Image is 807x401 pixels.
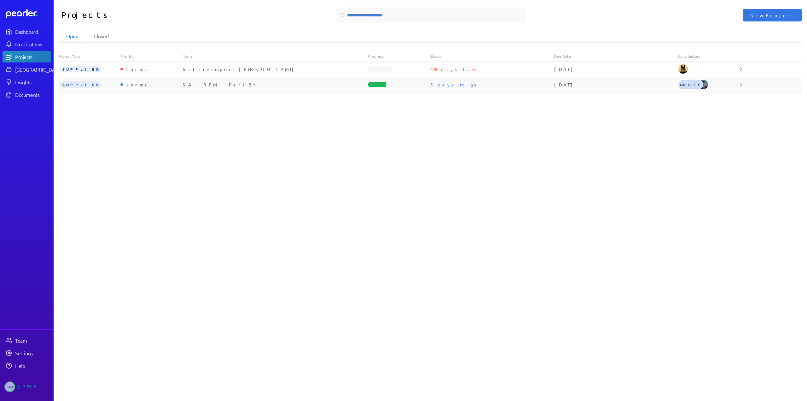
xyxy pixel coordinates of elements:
[3,347,51,359] a: Settings
[120,54,182,59] div: Priority
[15,66,62,73] div: [GEOGRAPHIC_DATA]
[3,64,51,75] a: [GEOGRAPHIC_DATA]
[6,9,51,18] a: Dashboard
[750,12,794,18] span: New Project
[3,26,51,37] a: Dashboard
[15,79,50,85] div: Insights
[18,381,49,392] div: [PERSON_NAME]
[3,360,51,371] a: Help
[693,80,703,90] span: Sarah Pendlebury
[123,66,154,72] div: Normal
[123,81,154,88] div: Normal
[678,64,688,74] img: Tung Nguyen
[3,335,51,346] a: Team
[60,81,101,88] span: SUPPLIER
[183,81,369,88] div: SA - RPM - Part B1
[683,80,693,90] span: Adam Nabali
[430,66,479,72] p: 428 days late
[430,81,478,88] p: 5 days to go
[15,91,50,98] div: Documents
[15,350,50,356] div: Settings
[3,379,51,395] a: MM[PERSON_NAME]
[15,41,50,47] div: Notifications
[3,38,51,50] a: Notifications
[60,66,101,72] span: SUPPLIER
[688,80,698,90] span: Renee Schofield
[554,54,678,59] div: Due Date
[3,51,51,62] a: Projects
[678,54,740,59] div: Contributors
[15,363,50,369] div: Help
[15,54,50,60] div: Projects
[15,28,50,35] div: Dashboard
[61,8,242,23] h1: Projects
[183,54,369,59] div: Name
[59,30,86,42] li: Open
[743,9,802,21] button: New Project
[15,337,50,344] div: Team
[183,66,369,72] div: Test re-import [PERSON_NAME]
[3,89,51,100] a: Documents
[430,54,554,59] div: Status
[59,54,120,59] div: Project Type
[554,81,678,88] div: [DATE]
[554,66,678,72] div: [DATE]
[698,80,708,90] img: Sam Blight
[368,54,430,59] div: Progress
[86,30,116,42] li: Closed
[3,76,51,88] a: Insights
[678,80,688,90] span: Michelle Manuel
[4,381,15,392] span: Michelle Manuel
